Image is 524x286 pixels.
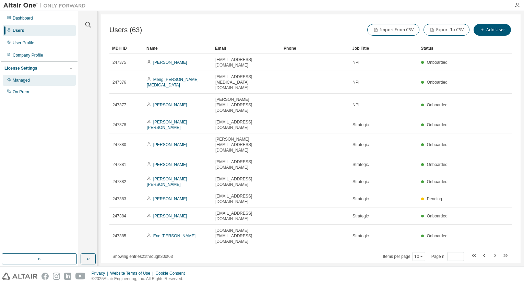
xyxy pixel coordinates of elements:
span: 247381 [112,162,126,167]
span: Pending [427,196,442,201]
span: Onboarded [427,179,448,184]
a: Eng [PERSON_NAME] [153,234,195,238]
span: Onboarded [427,122,448,127]
div: User Profile [13,40,34,46]
div: Company Profile [13,52,43,58]
span: Strategic [353,122,369,128]
span: NPI [353,60,359,65]
img: Altair One [3,2,89,9]
button: Import From CSV [367,24,419,36]
span: 247383 [112,196,126,202]
div: Email [215,43,278,54]
span: [EMAIL_ADDRESS][MEDICAL_DATA][DOMAIN_NAME] [215,74,278,91]
a: [PERSON_NAME] [PERSON_NAME] [147,177,187,187]
span: Onboarded [427,80,448,85]
span: NPI [353,102,359,108]
a: [PERSON_NAME] [153,162,187,167]
span: Onboarded [427,142,448,147]
span: Onboarded [427,214,448,218]
span: Items per page [383,252,425,261]
span: Strategic [353,196,369,202]
img: instagram.svg [53,273,60,280]
span: Onboarded [427,103,448,107]
a: [PERSON_NAME] [153,60,187,65]
span: 247378 [112,122,126,128]
span: 247385 [112,233,126,239]
div: Name [146,43,210,54]
span: Strategic [353,213,369,219]
span: NPI [353,80,359,85]
a: [PERSON_NAME] [153,196,187,201]
div: License Settings [4,65,37,71]
div: MDH ID [112,43,141,54]
span: 247380 [112,142,126,147]
div: Privacy [92,271,110,276]
button: 10 [414,254,424,259]
span: Strategic [353,142,369,147]
span: Onboarded [427,162,448,167]
div: Website Terms of Use [110,271,155,276]
span: Users (63) [109,26,142,34]
span: Onboarded [427,60,448,65]
div: Dashboard [13,15,33,21]
span: [PERSON_NAME][EMAIL_ADDRESS][DOMAIN_NAME] [215,97,278,113]
span: 247384 [112,213,126,219]
span: [EMAIL_ADDRESS][DOMAIN_NAME] [215,119,278,130]
span: Strategic [353,162,369,167]
a: Meng [PERSON_NAME][MEDICAL_DATA] [147,77,199,87]
img: youtube.svg [75,273,85,280]
span: 247376 [112,80,126,85]
img: altair_logo.svg [2,273,37,280]
span: 247382 [112,179,126,184]
span: Showing entries 21 through 30 of 63 [112,254,173,259]
img: facebook.svg [41,273,49,280]
div: Phone [284,43,347,54]
div: Managed [13,78,30,83]
div: Users [13,28,24,33]
span: 247377 [112,102,126,108]
button: Add User [474,24,511,36]
div: Job Title [352,43,415,54]
span: [EMAIL_ADDRESS][DOMAIN_NAME] [215,176,278,187]
div: On Prem [13,89,29,95]
span: Onboarded [427,234,448,238]
div: Cookie Consent [155,271,189,276]
a: [PERSON_NAME] [153,103,187,107]
span: [EMAIL_ADDRESS][DOMAIN_NAME] [215,211,278,222]
span: 247375 [112,60,126,65]
img: linkedin.svg [64,273,71,280]
a: [PERSON_NAME] [PERSON_NAME] [147,120,187,130]
span: [PERSON_NAME][EMAIL_ADDRESS][DOMAIN_NAME] [215,136,278,153]
span: Strategic [353,179,369,184]
button: Export To CSV [424,24,469,36]
a: [PERSON_NAME] [153,214,187,218]
span: Page n. [431,252,464,261]
span: [DOMAIN_NAME][EMAIL_ADDRESS][DOMAIN_NAME] [215,228,278,244]
span: [EMAIL_ADDRESS][DOMAIN_NAME] [215,57,278,68]
p: © 2025 Altair Engineering, Inc. All Rights Reserved. [92,276,189,282]
span: [EMAIL_ADDRESS][DOMAIN_NAME] [215,159,278,170]
a: [PERSON_NAME] [153,142,187,147]
span: Strategic [353,233,369,239]
div: Status [421,43,477,54]
span: [EMAIL_ADDRESS][DOMAIN_NAME] [215,193,278,204]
